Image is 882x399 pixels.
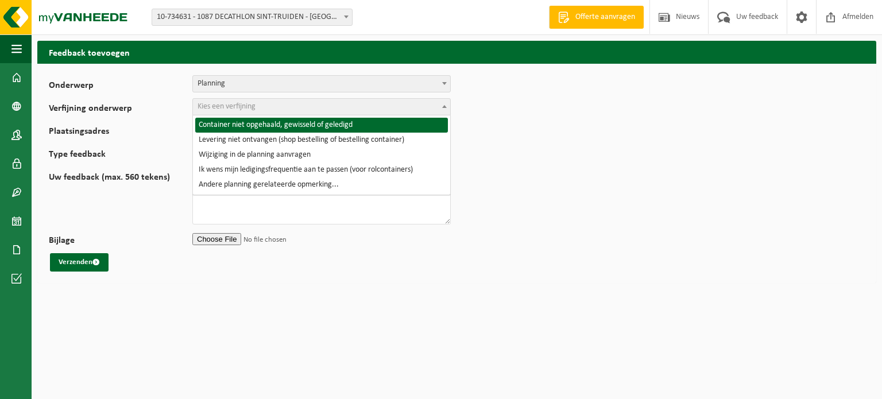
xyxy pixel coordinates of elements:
a: Offerte aanvragen [549,6,644,29]
button: Verzenden [50,253,109,272]
span: Offerte aanvragen [572,11,638,23]
label: Bijlage [49,236,192,247]
li: Container niet opgehaald, gewisseld of geledigd [195,118,448,133]
li: Ik wens mijn ledigingsfrequentie aan te passen (voor rolcontainers) [195,162,448,177]
span: Kies een verfijning [198,102,256,111]
li: Andere planning gerelateerde opmerking... [195,177,448,192]
label: Uw feedback (max. 560 tekens) [49,173,192,224]
label: Onderwerp [49,81,192,92]
label: Verfijning onderwerp [49,104,192,115]
h2: Feedback toevoegen [37,41,876,63]
span: 10-734631 - 1087 DECATHLON SINT-TRUIDEN - SINT-TRUIDEN [152,9,352,25]
span: Planning [192,75,451,92]
li: Wijziging in de planning aanvragen [195,148,448,162]
span: Planning [193,76,450,92]
label: Plaatsingsadres [49,127,192,138]
label: Type feedback [49,150,192,161]
span: 10-734631 - 1087 DECATHLON SINT-TRUIDEN - SINT-TRUIDEN [152,9,353,26]
li: Levering niet ontvangen (shop bestelling of bestelling container) [195,133,448,148]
